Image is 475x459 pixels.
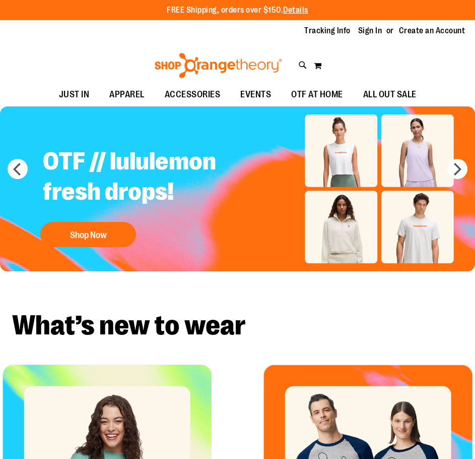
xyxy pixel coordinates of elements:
a: Details [283,6,308,15]
p: FREE Shipping, orders over $150. [167,5,308,16]
button: next [447,159,467,179]
a: OTF // lululemon fresh drops! Shop Now [35,139,286,252]
span: ALL OUT SALE [363,83,417,106]
h2: What’s new to wear [12,312,463,339]
a: Create an Account [399,25,465,36]
button: Shop Now [40,222,136,247]
span: EVENTS [240,83,271,106]
button: prev [8,159,28,179]
span: APPAREL [109,83,145,106]
span: JUST IN [59,83,90,106]
a: Tracking Info [304,25,351,36]
span: ACCESSORIES [165,83,221,106]
span: OTF AT HOME [291,83,343,106]
a: Sign In [358,25,382,36]
h2: OTF // lululemon fresh drops! [35,139,286,217]
img: Shop Orangetheory [153,53,284,78]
